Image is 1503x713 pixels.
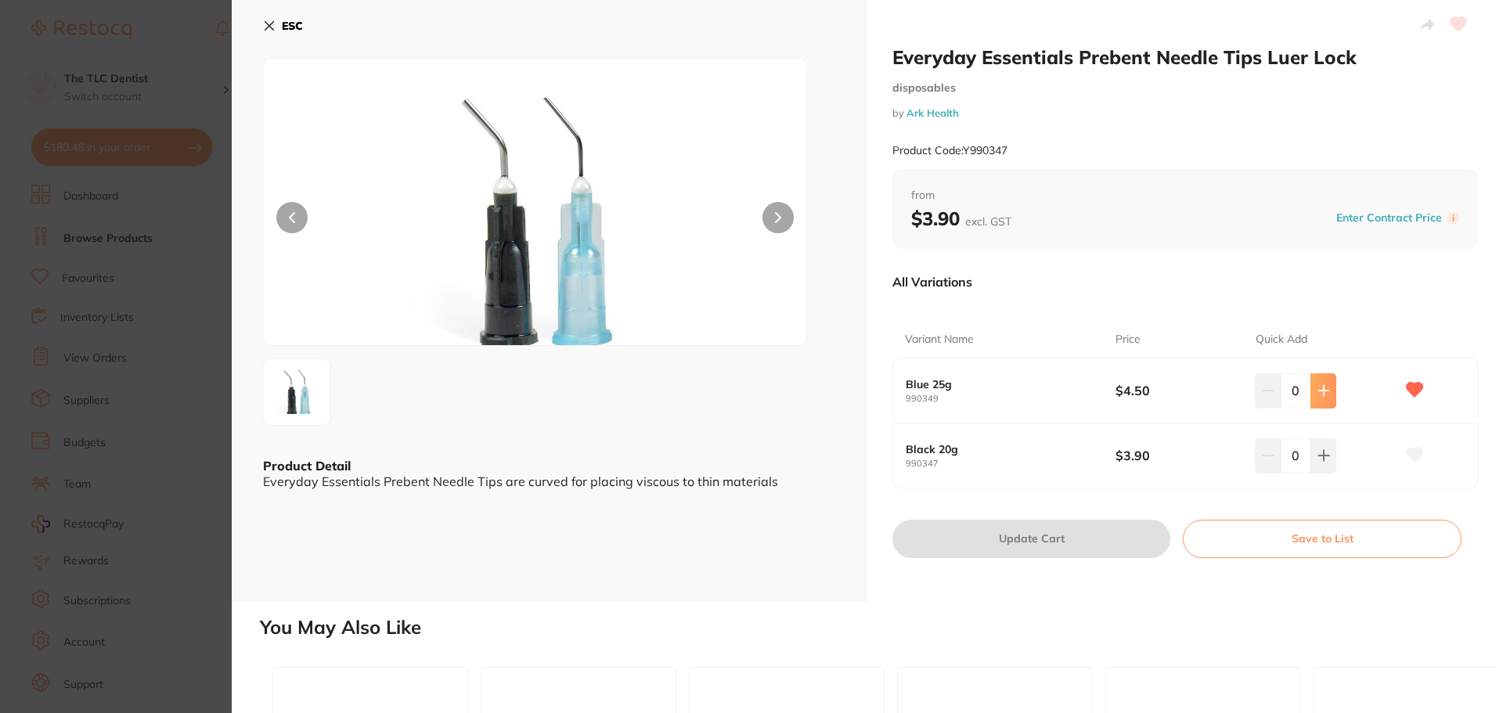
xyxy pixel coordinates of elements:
[892,107,1478,119] small: by
[906,106,959,119] a: Ark Health
[263,13,303,39] button: ESC
[892,81,1478,95] small: disposables
[905,332,974,347] p: Variant Name
[282,19,303,33] b: ESC
[892,45,1478,69] h2: Everyday Essentials Prebent Needle Tips Luer Lock
[906,443,1094,456] b: Black 20g
[911,188,1459,203] span: from
[906,394,1116,404] small: 990349
[269,364,325,420] img: Zw
[1116,382,1242,399] b: $4.50
[373,98,698,345] img: Zw
[906,378,1094,391] b: Blue 25g
[260,617,1497,639] h2: You May Also Like
[1116,332,1141,347] p: Price
[1256,332,1307,347] p: Quick Add
[263,474,836,488] div: Everyday Essentials Prebent Needle Tips are curved for placing viscous to thin materials
[892,520,1170,557] button: Update Cart
[892,274,972,290] p: All Variations
[906,459,1116,469] small: 990347
[1116,447,1242,464] b: $3.90
[1332,211,1447,225] button: Enter Contract Price
[1183,520,1462,557] button: Save to List
[263,458,351,474] b: Product Detail
[892,144,1007,157] small: Product Code: Y990347
[965,214,1011,229] span: excl. GST
[911,207,1011,230] b: $3.90
[1447,212,1459,225] label: i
